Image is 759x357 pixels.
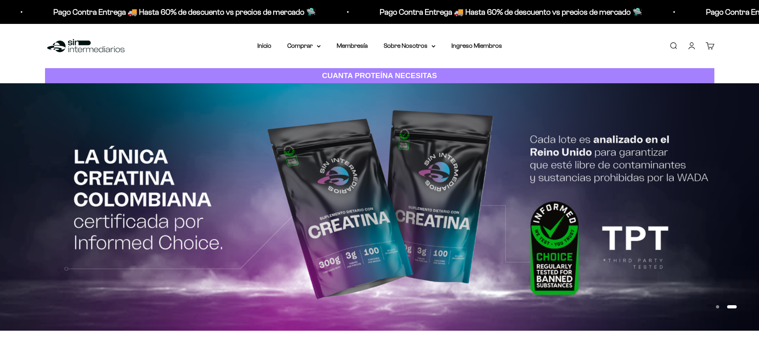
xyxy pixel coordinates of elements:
[384,41,435,51] summary: Sobre Nosotros
[287,41,321,51] summary: Comprar
[257,42,271,49] a: Inicio
[337,42,368,49] a: Membresía
[45,68,714,84] a: CUANTA PROTEÍNA NECESITAS
[52,6,314,18] p: Pago Contra Entrega 🚚 Hasta 60% de descuento vs precios de mercado 🛸
[378,6,641,18] p: Pago Contra Entrega 🚚 Hasta 60% de descuento vs precios de mercado 🛸
[451,42,502,49] a: Ingreso Miembros
[322,71,437,80] strong: CUANTA PROTEÍNA NECESITAS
